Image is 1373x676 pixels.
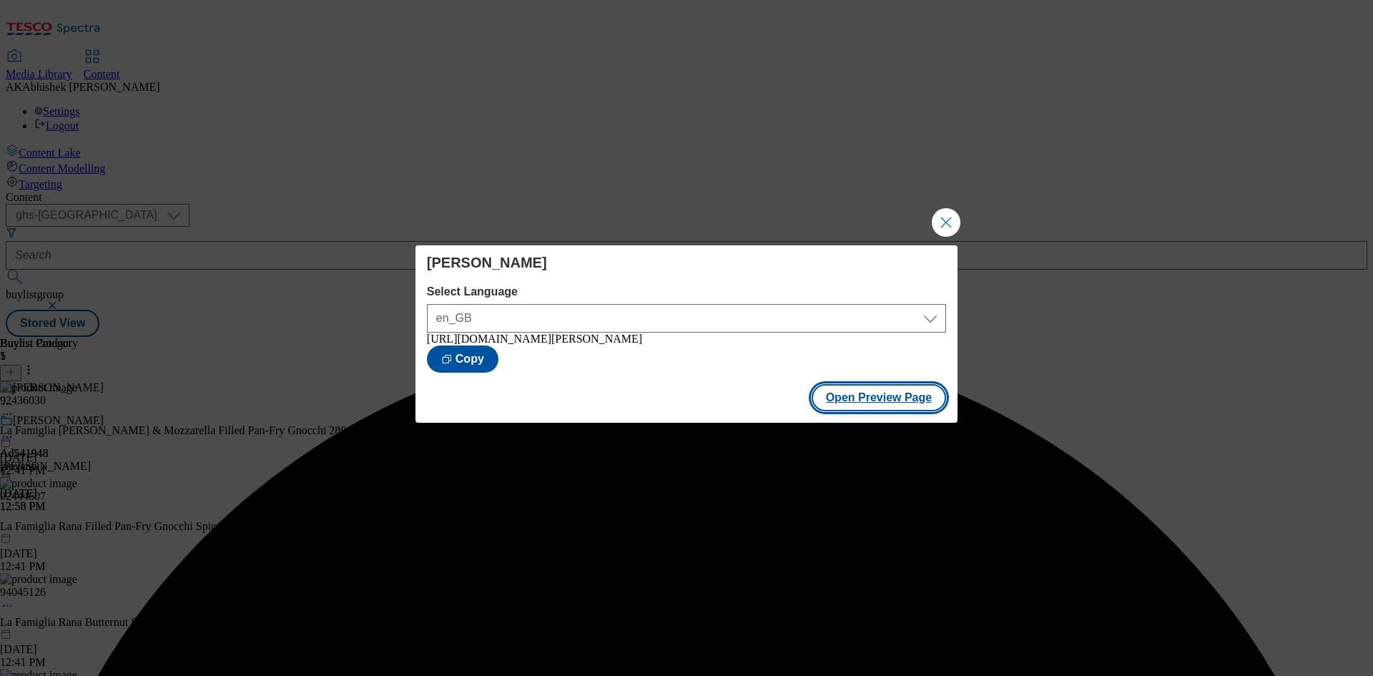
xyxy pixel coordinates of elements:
[415,245,958,423] div: Modal
[427,346,498,373] button: Copy
[932,208,960,237] button: Close Modal
[427,333,946,346] div: [URL][DOMAIN_NAME][PERSON_NAME]
[427,254,946,271] h4: [PERSON_NAME]
[812,384,947,411] button: Open Preview Page
[427,285,946,298] label: Select Language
